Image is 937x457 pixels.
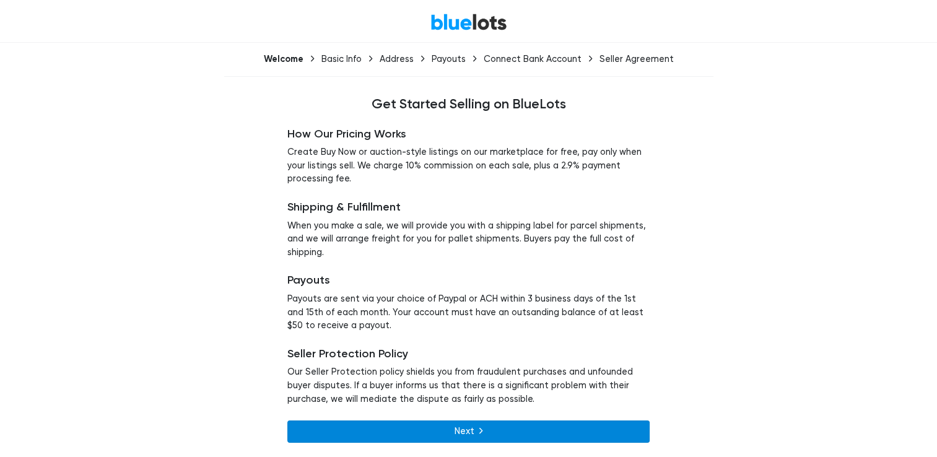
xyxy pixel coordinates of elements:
[380,54,414,64] div: Address
[287,146,650,186] p: Create Buy Now or auction-style listings on our marketplace for free, pay only when your listings...
[264,53,303,64] div: Welcome
[430,13,507,31] a: BlueLots
[287,274,650,287] h5: Payouts
[287,365,650,406] p: Our Seller Protection policy shields you from fraudulent purchases and unfounded buyer disputes. ...
[287,128,650,141] h5: How Our Pricing Works
[432,54,466,64] div: Payouts
[287,201,650,214] h5: Shipping & Fulfillment
[599,54,674,64] div: Seller Agreement
[287,347,650,361] h5: Seller Protection Policy
[484,54,582,64] div: Connect Bank Account
[97,97,840,113] h4: Get Started Selling on BlueLots
[321,54,362,64] div: Basic Info
[287,292,650,333] p: Payouts are sent via your choice of Paypal or ACH within 3 business days of the 1st and 15th of e...
[287,420,650,443] a: Next
[287,219,650,259] p: When you make a sale, we will provide you with a shipping label for parcel shipments, and we will...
